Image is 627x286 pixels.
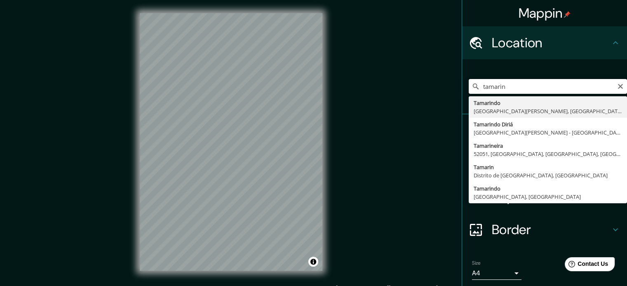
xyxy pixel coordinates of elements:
[140,13,322,271] canvas: Map
[474,142,622,150] div: Tamarineira
[462,114,627,147] div: Pins
[462,213,627,246] div: Border
[492,188,611,205] h4: Layout
[492,221,611,238] h4: Border
[308,257,318,267] button: Toggle attribution
[474,184,622,193] div: Tamarindo
[617,82,624,90] button: Clear
[474,171,622,179] div: Distrito de [GEOGRAPHIC_DATA], [GEOGRAPHIC_DATA]
[474,128,622,137] div: [GEOGRAPHIC_DATA][PERSON_NAME] - [GEOGRAPHIC_DATA], 50309, [PERSON_NAME][GEOGRAPHIC_DATA]
[472,260,481,267] label: Size
[472,267,521,280] div: A4
[474,163,622,171] div: Tamarin
[554,254,618,277] iframe: Help widget launcher
[474,150,622,158] div: 52051, [GEOGRAPHIC_DATA], [GEOGRAPHIC_DATA], [GEOGRAPHIC_DATA]
[462,26,627,59] div: Location
[519,5,571,21] h4: Mappin
[474,107,622,115] div: [GEOGRAPHIC_DATA][PERSON_NAME], [GEOGRAPHIC_DATA], [PERSON_NAME][GEOGRAPHIC_DATA]
[474,120,622,128] div: Tamarindo Diriá
[564,11,571,18] img: pin-icon.png
[492,35,611,51] h4: Location
[469,79,627,94] input: Pick your city or area
[474,99,622,107] div: Tamarindo
[462,147,627,180] div: Style
[462,180,627,213] div: Layout
[474,193,622,201] div: [GEOGRAPHIC_DATA], [GEOGRAPHIC_DATA]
